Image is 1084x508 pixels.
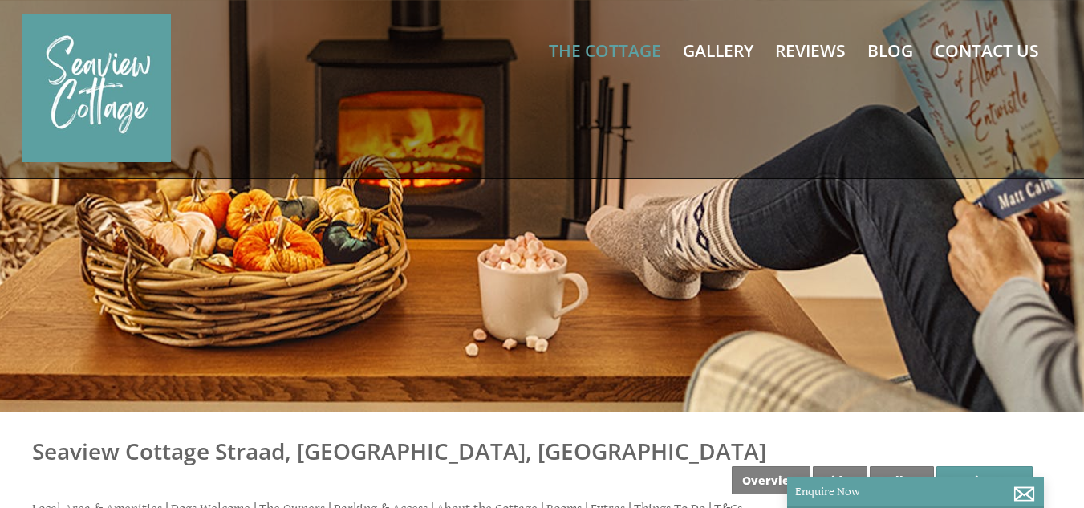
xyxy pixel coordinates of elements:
a: The Cottage [549,39,661,62]
a: Contact Us [935,39,1039,62]
a: Blog [867,39,913,62]
a: Reviews [775,39,846,62]
a: Enquire Now [936,466,1033,494]
a: Overview [732,466,810,494]
img: Seaview Cottage [22,14,171,162]
a: Seaview Cottage Straad, [GEOGRAPHIC_DATA], [GEOGRAPHIC_DATA] [32,436,766,466]
a: Gallery [683,39,753,62]
a: Gallery [870,466,934,494]
p: Enquire Now [795,485,1036,498]
a: Video [813,466,867,494]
